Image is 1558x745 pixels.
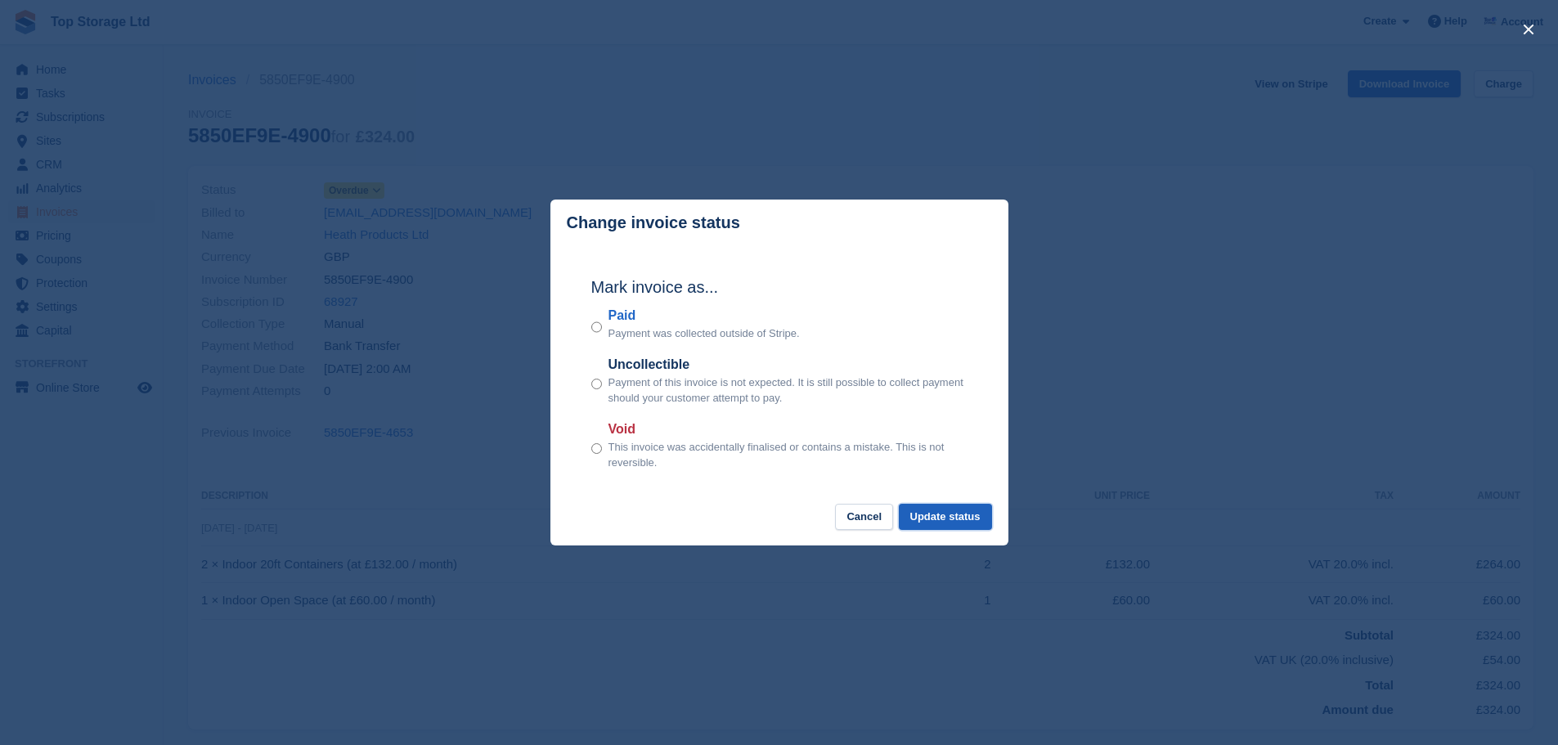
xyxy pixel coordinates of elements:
p: This invoice was accidentally finalised or contains a mistake. This is not reversible. [608,439,968,471]
button: Update status [899,504,992,531]
label: Uncollectible [608,355,968,375]
p: Payment was collected outside of Stripe. [608,325,800,342]
button: Cancel [835,504,893,531]
button: close [1515,16,1542,43]
p: Payment of this invoice is not expected. It is still possible to collect payment should your cust... [608,375,968,406]
label: Void [608,420,968,439]
h2: Mark invoice as... [591,275,968,299]
label: Paid [608,306,800,325]
p: Change invoice status [567,213,740,232]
